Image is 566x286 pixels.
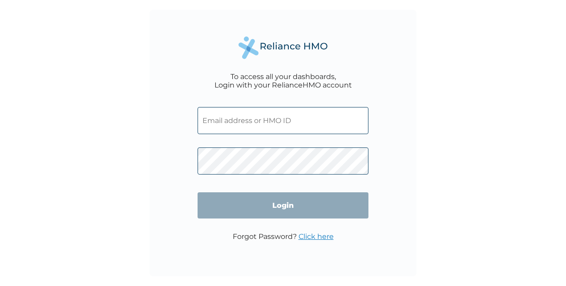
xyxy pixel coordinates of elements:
[233,232,334,241] p: Forgot Password?
[214,72,352,89] div: To access all your dashboards, Login with your RelianceHMO account
[239,36,327,59] img: Reliance Health's Logo
[198,107,368,134] input: Email address or HMO ID
[198,192,368,218] input: Login
[299,232,334,241] a: Click here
